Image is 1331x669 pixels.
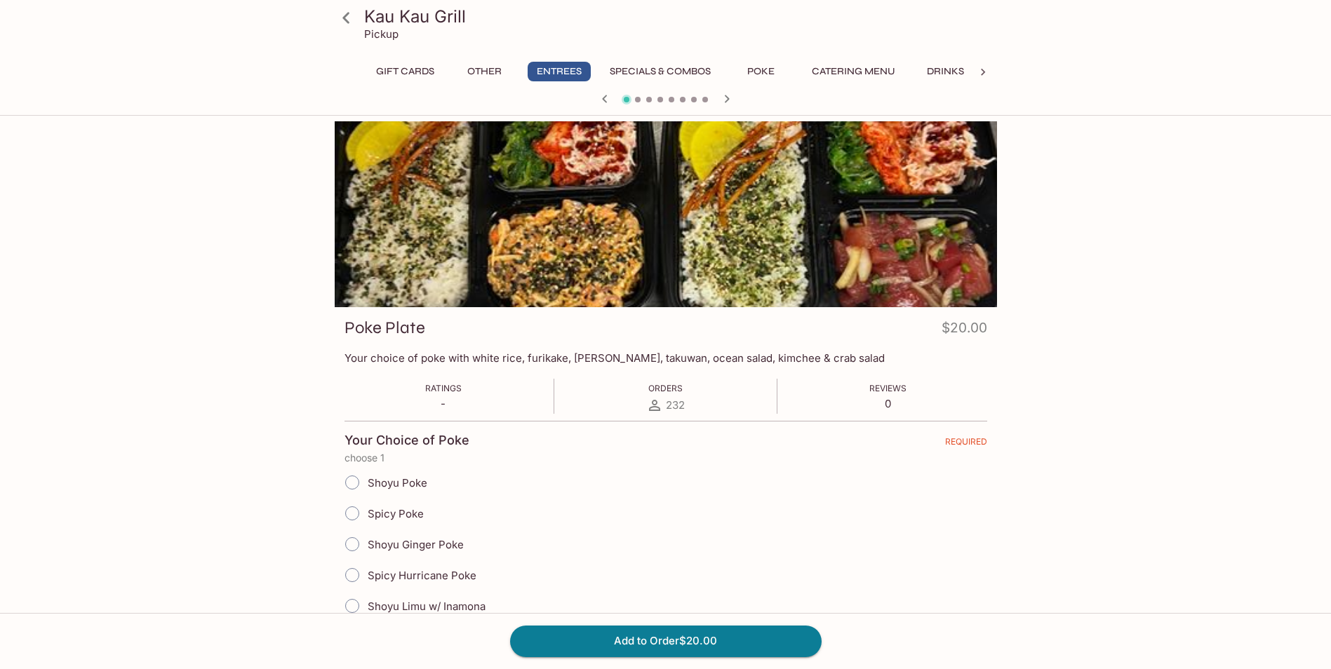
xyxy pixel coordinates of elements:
[368,600,486,613] span: Shoyu Limu w/ Inamona
[804,62,903,81] button: Catering Menu
[345,433,469,448] h4: Your Choice of Poke
[453,62,516,81] button: Other
[345,317,425,339] h3: Poke Plate
[368,569,476,582] span: Spicy Hurricane Poke
[368,62,442,81] button: Gift Cards
[345,351,987,365] p: Your choice of poke with white rice, furikake, [PERSON_NAME], takuwan, ocean salad, kimchee & cra...
[345,452,987,464] p: choose 1
[364,6,991,27] h3: Kau Kau Grill
[368,476,427,489] span: Shoyu Poke
[730,62,793,81] button: Poke
[364,27,399,41] p: Pickup
[602,62,718,81] button: Specials & Combos
[425,383,462,393] span: Ratings
[368,538,464,551] span: Shoyu Ginger Poke
[666,398,685,412] span: 232
[425,397,462,410] p: -
[869,383,907,393] span: Reviews
[510,626,822,656] button: Add to Order$20.00
[648,383,683,393] span: Orders
[528,62,591,81] button: Entrees
[914,62,977,81] button: Drinks
[335,121,997,307] div: Poke Plate
[368,507,424,520] span: Spicy Poke
[942,317,987,344] h4: $20.00
[945,436,987,452] span: REQUIRED
[869,397,907,410] p: 0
